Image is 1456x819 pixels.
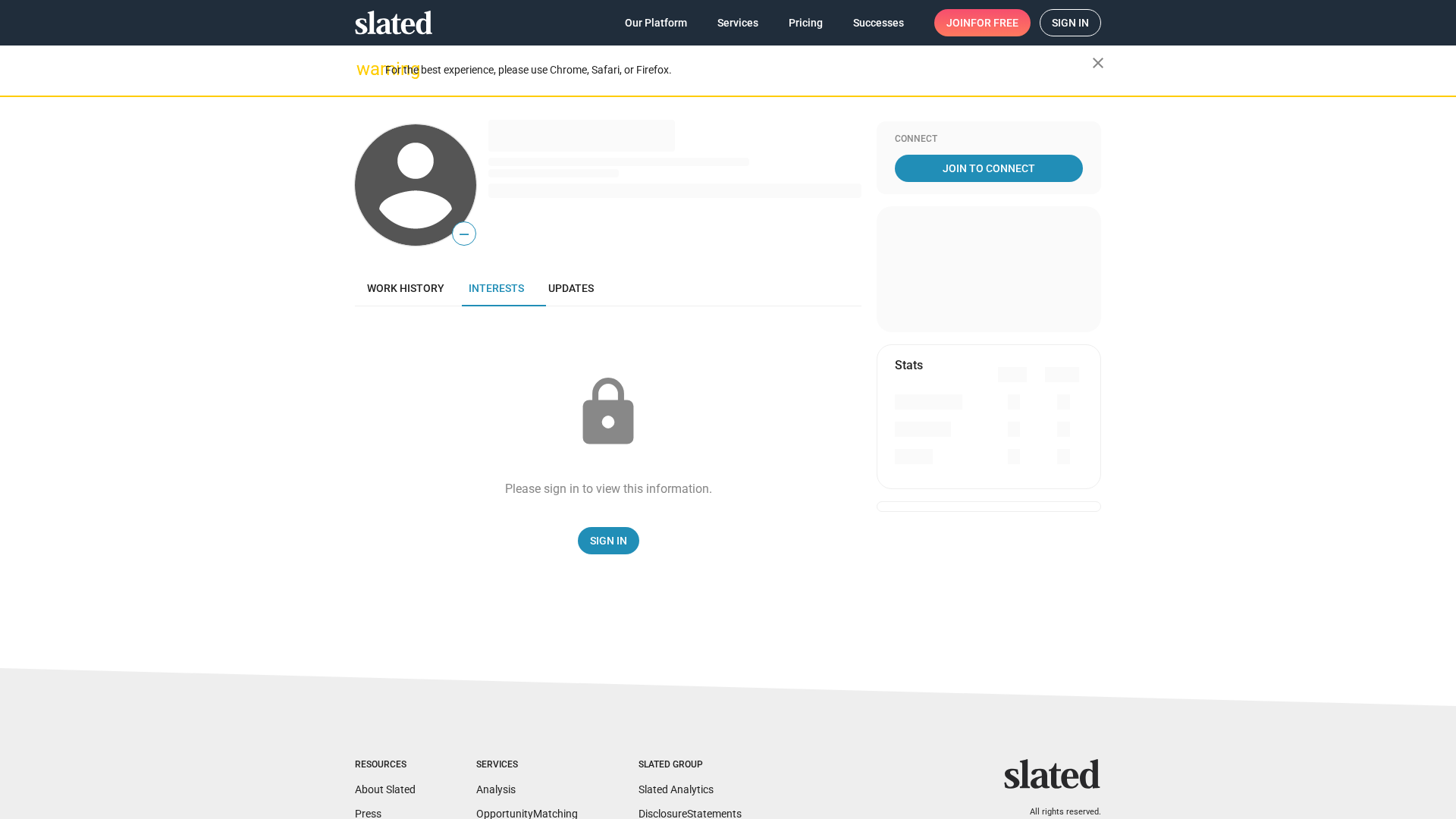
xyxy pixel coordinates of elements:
[971,9,1018,36] span: for free
[789,9,823,36] span: Pricing
[895,155,1083,182] a: Join To Connect
[895,357,923,373] mat-card-title: Stats
[1052,10,1089,36] span: Sign in
[853,9,904,36] span: Successes
[536,270,606,306] a: Updates
[385,60,1092,80] div: For the best experience, please use Chrome, Safari, or Firefox.
[590,527,627,554] span: Sign In
[548,282,594,294] span: Updates
[367,282,444,294] span: Work history
[1040,9,1101,36] a: Sign in
[1089,54,1107,72] mat-icon: close
[777,9,835,36] a: Pricing
[895,133,1083,146] div: Connect
[613,9,699,36] a: Our Platform
[578,527,639,554] a: Sign In
[934,9,1031,36] a: Joinfor free
[505,481,712,497] div: Please sign in to view this information.
[355,759,416,771] div: Resources
[453,224,475,244] span: —
[717,9,758,36] span: Services
[841,9,916,36] a: Successes
[705,9,770,36] a: Services
[476,783,516,795] a: Analysis
[457,270,536,306] a: Interests
[639,759,742,771] div: Slated Group
[355,270,457,306] a: Work history
[355,783,416,795] a: About Slated
[570,375,646,450] mat-icon: lock
[476,759,578,771] div: Services
[469,282,524,294] span: Interests
[356,60,375,78] mat-icon: warning
[625,9,687,36] span: Our Platform
[946,9,1018,36] span: Join
[639,783,714,795] a: Slated Analytics
[898,155,1080,182] span: Join To Connect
